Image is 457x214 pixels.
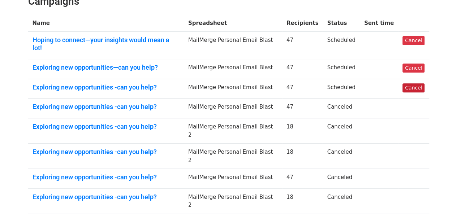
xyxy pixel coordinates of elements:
td: MailMerge Personal Email Blast 2 [184,188,282,214]
a: Hoping to connect—your insights would mean a lot! [33,36,180,52]
td: 47 [282,79,323,99]
td: MailMerge Personal Email Blast 2 [184,118,282,144]
a: Exploring new opportunities -can you help? [33,103,180,111]
td: 47 [282,169,323,189]
td: Canceled [323,188,359,214]
td: Scheduled [323,79,359,99]
a: Exploring new opportunities -can you help? [33,148,180,156]
td: Canceled [323,118,359,144]
td: Canceled [323,99,359,118]
td: MailMerge Personal Email Blast [184,169,282,189]
a: Cancel [402,83,424,92]
td: Canceled [323,169,359,189]
td: MailMerge Personal Email Blast [184,59,282,79]
td: MailMerge Personal Email Blast [184,79,282,99]
th: Recipients [282,15,323,32]
td: 47 [282,59,323,79]
td: MailMerge Personal Email Blast [184,32,282,59]
a: Cancel [402,36,424,45]
th: Sent time [360,15,398,32]
td: MailMerge Personal Email Blast 2 [184,144,282,169]
iframe: Chat Widget [421,179,457,214]
a: Exploring new opportunities—can you help? [33,64,180,71]
td: 18 [282,144,323,169]
td: Scheduled [323,59,359,79]
a: Exploring new opportunities -can you help? [33,193,180,201]
td: 18 [282,188,323,214]
a: Exploring new opportunities -can you help? [33,83,180,91]
td: 47 [282,99,323,118]
a: Cancel [402,64,424,73]
th: Name [28,15,184,32]
td: 18 [282,118,323,144]
a: Exploring new opportunities -can you help? [33,173,180,181]
th: Spreadsheet [184,15,282,32]
th: Status [323,15,359,32]
td: MailMerge Personal Email Blast [184,99,282,118]
a: Exploring new opportunities -can you help? [33,123,180,131]
td: Canceled [323,144,359,169]
td: 47 [282,32,323,59]
td: Scheduled [323,32,359,59]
